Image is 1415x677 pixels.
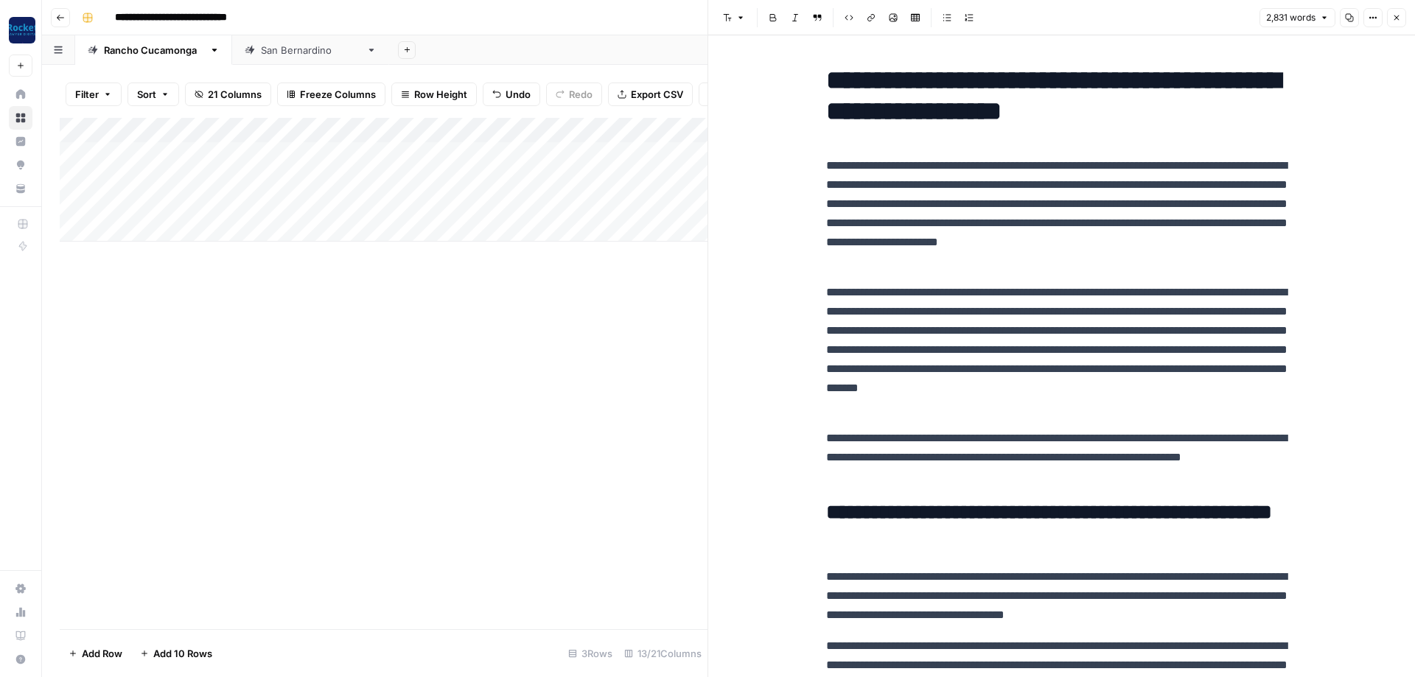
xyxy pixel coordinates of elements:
div: [GEOGRAPHIC_DATA] [104,43,203,57]
a: Home [9,83,32,106]
button: Export CSV [608,83,693,106]
span: Freeze Columns [300,87,376,102]
a: [GEOGRAPHIC_DATA] [232,35,389,65]
span: Add 10 Rows [153,646,212,661]
button: Undo [483,83,540,106]
button: 2,831 words [1259,8,1335,27]
button: Workspace: Rocket Pilots [9,12,32,49]
button: Add 10 Rows [131,642,221,665]
span: Redo [569,87,593,102]
button: Redo [546,83,602,106]
div: 13/21 Columns [618,642,707,665]
a: Opportunities [9,153,32,177]
button: Add Row [60,642,131,665]
span: Undo [506,87,531,102]
button: Freeze Columns [277,83,385,106]
a: Usage [9,600,32,624]
div: 3 Rows [562,642,618,665]
span: Filter [75,87,99,102]
span: Export CSV [631,87,683,102]
span: Row Height [414,87,467,102]
span: Sort [137,87,156,102]
a: Learning Hub [9,624,32,648]
a: Insights [9,130,32,153]
button: Filter [66,83,122,106]
span: 2,831 words [1266,11,1316,24]
span: Add Row [82,646,122,661]
span: 21 Columns [208,87,262,102]
img: Rocket Pilots Logo [9,17,35,43]
button: 21 Columns [185,83,271,106]
button: Help + Support [9,648,32,671]
div: [GEOGRAPHIC_DATA] [261,43,360,57]
a: Your Data [9,177,32,200]
a: Settings [9,577,32,600]
button: Sort [127,83,179,106]
a: Browse [9,106,32,130]
button: Row Height [391,83,477,106]
a: [GEOGRAPHIC_DATA] [75,35,232,65]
